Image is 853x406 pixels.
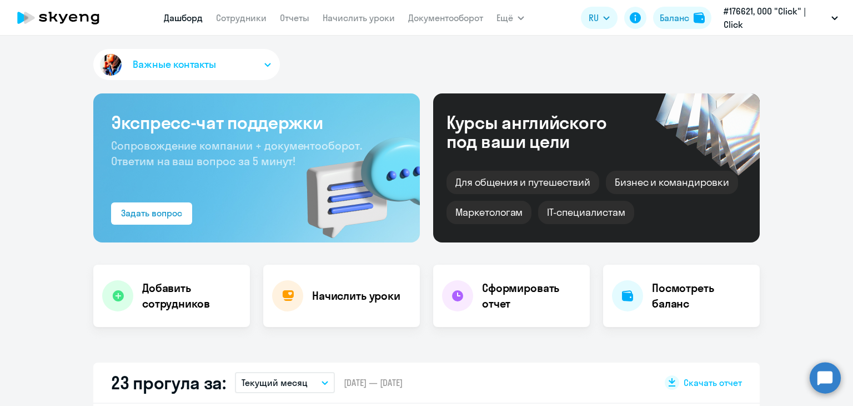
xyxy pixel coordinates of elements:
button: Балансbalance [653,7,711,29]
span: [DATE] — [DATE] [344,377,403,389]
button: Ещё [496,7,524,29]
div: Бизнес и командировки [606,171,738,194]
span: Сопровождение компании + документооборот. Ответим на ваш вопрос за 5 минут! [111,138,362,168]
img: bg-img [290,117,420,242]
span: Скачать отчет [684,377,742,389]
img: avatar [98,52,124,78]
a: Отчеты [280,12,309,23]
button: Текущий месяц [235,372,335,393]
h3: Экспресс-чат поддержки [111,111,402,133]
div: Курсы английского под ваши цели [446,113,636,151]
p: Текущий месяц [242,376,308,389]
a: Сотрудники [216,12,267,23]
a: Начислить уроки [323,12,395,23]
h2: 23 прогула за: [111,372,226,394]
div: IT-специалистам [538,201,634,224]
button: Задать вопрос [111,202,192,225]
div: Задать вопрос [121,206,182,220]
h4: Сформировать отчет [482,280,581,311]
p: #176621, ООО "Click" | Click [724,4,827,31]
div: Маркетологам [446,201,531,224]
h4: Начислить уроки [312,288,400,304]
span: RU [589,11,599,24]
button: Важные контакты [93,49,280,80]
span: Важные контакты [133,57,216,72]
a: Документооборот [408,12,483,23]
button: RU [581,7,618,29]
div: Баланс [660,11,689,24]
img: balance [694,12,705,23]
button: #176621, ООО "Click" | Click [718,4,844,31]
a: Дашборд [164,12,203,23]
h4: Добавить сотрудников [142,280,241,311]
span: Ещё [496,11,513,24]
h4: Посмотреть баланс [652,280,751,311]
div: Для общения и путешествий [446,171,599,194]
